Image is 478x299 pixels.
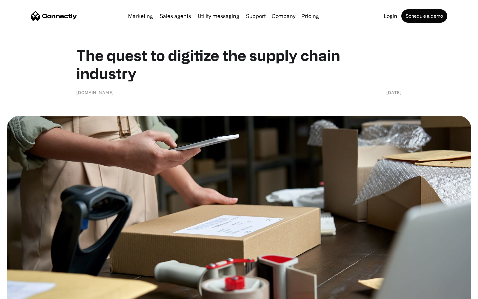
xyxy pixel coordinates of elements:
[195,13,242,19] a: Utility messaging
[76,89,114,96] div: [DOMAIN_NAME]
[401,9,447,23] a: Schedule a demo
[243,13,268,19] a: Support
[7,287,40,297] aside: Language selected: English
[157,13,194,19] a: Sales agents
[272,11,295,21] div: Company
[13,287,40,297] ul: Language list
[386,89,402,96] div: [DATE]
[125,13,156,19] a: Marketing
[299,13,322,19] a: Pricing
[76,47,402,82] h1: The quest to digitize the supply chain industry
[381,13,400,19] a: Login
